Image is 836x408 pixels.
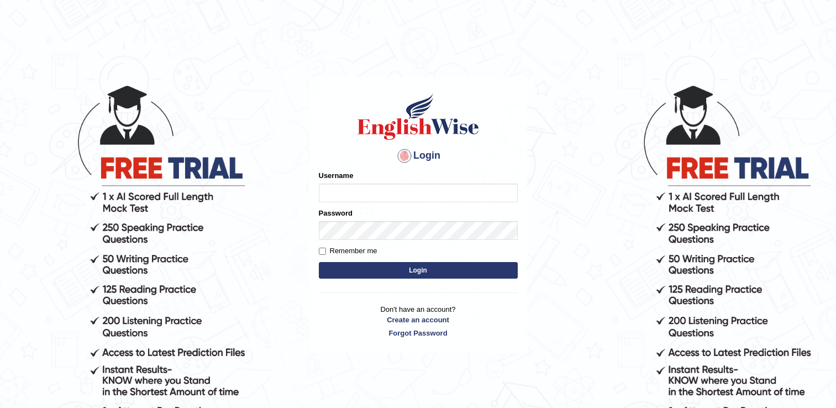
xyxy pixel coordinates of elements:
label: Username [319,170,354,181]
a: Forgot Password [319,328,518,338]
img: Logo of English Wise sign in for intelligent practice with AI [355,92,481,142]
h4: Login [319,147,518,165]
label: Remember me [319,245,377,257]
p: Don't have an account? [319,304,518,338]
label: Password [319,208,353,218]
input: Remember me [319,248,326,255]
button: Login [319,262,518,279]
a: Create an account [319,315,518,325]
